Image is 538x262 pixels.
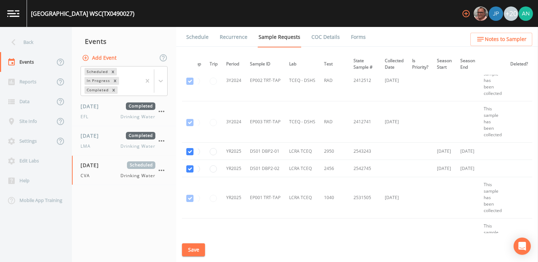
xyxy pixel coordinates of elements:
td: 2950 [320,143,349,160]
span: [DATE] [81,102,104,110]
th: Deleted? [506,53,532,75]
a: Sample Requests [257,27,301,47]
td: [DATE] [433,143,456,160]
td: This sample has been collected [479,101,506,143]
th: Season End [456,53,479,75]
td: [DATE] [380,101,408,143]
th: Sample ID [246,53,285,75]
td: RAD [320,101,349,143]
td: YR2025 [222,177,246,219]
td: [DATE] [456,160,479,177]
div: Remove Completed [110,86,118,94]
div: Mike Franklin [473,6,488,21]
span: Drinking Water [120,143,155,150]
div: [GEOGRAPHIC_DATA] WSC (TX0490027) [31,9,134,18]
td: YR2025 [222,143,246,160]
td: 2543243 [349,143,380,160]
td: LCRA TCEQ [285,219,320,260]
a: [DATE]CompletedEFLDrinking Water [72,97,176,126]
span: [DATE] [81,132,104,139]
th: Season Start [433,53,456,75]
button: Add Event [81,51,119,65]
td: RAD [320,60,349,101]
td: TCEQ - DSHS [285,101,320,143]
div: Remove Scheduled [109,68,117,75]
a: Forms [350,27,367,47]
td: [DATE] [433,160,456,177]
td: DS01 DBP2-02 [246,160,285,177]
th: Is Priority? [408,53,433,75]
span: LMA [81,143,95,150]
span: Notes to Sampler [485,35,526,44]
div: +20 [504,6,518,21]
th: Collected Date [380,53,408,75]
td: VOC [320,219,349,260]
div: In Progress [85,77,111,84]
th: Trip [205,53,222,75]
span: [DATE] [81,161,104,169]
td: LCRA TCEQ [285,177,320,219]
td: DS01 DBP2-01 [246,143,285,160]
td: [DATE] [456,143,479,160]
a: COC Details [310,27,341,47]
td: 2542745 [349,160,380,177]
td: LCRA TCEQ [285,160,320,177]
div: Completed [85,86,110,94]
td: EP001 TRT-TAP [246,219,285,260]
img: e2d790fa78825a4bb76dcb6ab311d44c [474,6,488,21]
img: c76c074581486bce1c0cbc9e29643337 [519,6,533,21]
td: YR2025 [222,160,246,177]
img: 41241ef155101aa6d92a04480b0d0000 [489,6,503,21]
td: YR2025 [222,219,246,260]
td: 3Y2024 [222,60,246,101]
td: LCRA TCEQ [285,143,320,160]
a: Recurrence [219,27,249,47]
th: State Sample # [349,53,380,75]
a: [DATE]CompletedLMADrinking Water [72,126,176,156]
td: [DATE] [380,177,408,219]
th: Lab [285,53,320,75]
span: CVA [81,173,94,179]
span: Scheduled [127,161,155,169]
td: EP003 TRT-TAP [246,101,285,143]
span: Completed [126,102,155,110]
td: 2500901 [349,219,380,260]
td: 2412741 [349,101,380,143]
td: TCEQ - DSHS [285,60,320,101]
div: Open Intercom Messenger [514,238,531,255]
span: EFL [81,114,93,120]
span: Completed [126,132,155,139]
td: 2456 [320,160,349,177]
td: 2531505 [349,177,380,219]
div: Scheduled [85,68,109,75]
td: [DATE] [380,60,408,101]
a: Schedule [185,27,210,47]
div: Remove In Progress [111,77,119,84]
th: Test [320,53,349,75]
td: [DATE] [380,219,408,260]
span: Drinking Water [120,114,155,120]
th: Period [222,53,246,75]
button: Notes to Sampler [470,33,532,46]
td: 1040 [320,177,349,219]
td: 3Y2024 [222,101,246,143]
button: Save [182,243,205,257]
div: Joshua gere Paul [488,6,503,21]
td: This sample has been collected [479,60,506,101]
span: Drinking Water [120,173,155,179]
td: This sample has been collected [479,177,506,219]
td: EP001 TRT-TAP [246,177,285,219]
div: Events [72,32,176,50]
td: EP002 TRT-TAP [246,60,285,101]
a: [DATE]ScheduledCVADrinking Water [72,156,176,185]
td: 2412512 [349,60,380,101]
td: This sample has been collected [479,219,506,260]
img: logo [7,10,19,17]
